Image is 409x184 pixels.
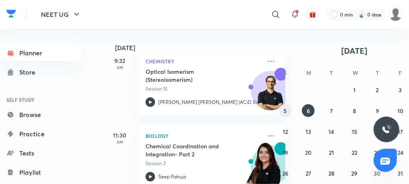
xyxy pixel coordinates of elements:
abbr: October 7, 2025 [330,107,333,115]
button: October 12, 2025 [279,125,292,138]
abbr: October 14, 2025 [329,128,334,135]
button: October 15, 2025 [348,125,361,138]
button: October 24, 2025 [394,146,407,159]
p: [PERSON_NAME] [PERSON_NAME] (ACiD Sir) [158,99,259,106]
abbr: October 20, 2025 [305,149,312,156]
button: October 21, 2025 [325,146,338,159]
button: October 20, 2025 [302,146,315,159]
abbr: October 2, 2025 [376,86,379,94]
abbr: October 6, 2025 [307,107,310,115]
abbr: Monday [306,69,311,77]
p: Chemistry [146,57,261,66]
button: October 22, 2025 [348,146,361,159]
button: October 19, 2025 [279,146,292,159]
h5: Chemical Coordination and Integration- Part 2 [146,142,245,158]
a: Company Logo [6,8,16,22]
p: AM [104,65,136,70]
button: October 28, 2025 [325,167,338,180]
h5: 11:30 [104,131,136,140]
button: October 8, 2025 [348,104,361,117]
p: Biology [146,131,261,141]
abbr: October 15, 2025 [352,128,357,135]
abbr: October 22, 2025 [352,149,357,156]
p: Seep Pahuja [158,173,186,180]
button: October 30, 2025 [371,167,384,180]
button: October 1, 2025 [348,83,361,96]
h4: [DATE] [115,44,294,51]
img: VAISHNAVI DWIVEDI [389,8,403,21]
abbr: October 12, 2025 [283,128,288,135]
img: Company Logo [6,8,16,20]
button: October 14, 2025 [325,125,338,138]
button: October 26, 2025 [279,167,292,180]
button: October 16, 2025 [371,125,384,138]
abbr: October 10, 2025 [397,107,403,115]
img: avatar [309,11,316,18]
abbr: October 1, 2025 [353,86,356,94]
button: October 23, 2025 [371,146,384,159]
button: NEET UG [36,6,86,22]
abbr: October 16, 2025 [375,128,380,135]
button: October 29, 2025 [348,167,361,180]
abbr: Friday [399,69,402,77]
p: AM [104,140,136,144]
button: avatar [306,8,319,21]
abbr: October 9, 2025 [376,107,379,115]
abbr: October 26, 2025 [282,170,288,177]
button: October 7, 2025 [325,104,338,117]
button: October 10, 2025 [394,104,407,117]
abbr: October 21, 2025 [329,149,334,156]
button: October 5, 2025 [279,104,292,117]
button: October 2, 2025 [371,83,384,96]
abbr: October 31, 2025 [398,170,403,177]
abbr: October 24, 2025 [397,149,403,156]
div: Store [19,67,40,77]
abbr: October 13, 2025 [306,128,311,135]
abbr: October 29, 2025 [351,170,357,177]
h5: 9:32 [104,57,136,65]
abbr: Wednesday [352,69,358,77]
abbr: October 27, 2025 [306,170,311,177]
p: Session 15 [146,85,261,93]
button: October 13, 2025 [302,125,315,138]
img: streak [358,10,366,18]
abbr: October 30, 2025 [374,170,381,177]
abbr: Thursday [376,69,379,77]
h5: Optical Isomerism (Stereoisomerism) [146,68,245,84]
img: Avatar [251,75,290,114]
button: October 31, 2025 [394,167,407,180]
button: October 9, 2025 [371,104,384,117]
abbr: Tuesday [330,69,333,77]
p: Session 2 [146,160,261,167]
button: October 6, 2025 [302,104,315,117]
button: October 27, 2025 [302,167,315,180]
abbr: October 23, 2025 [375,149,381,156]
img: ttu [382,125,391,134]
abbr: October 3, 2025 [399,86,402,94]
abbr: October 17, 2025 [398,128,403,135]
abbr: October 5, 2025 [284,107,287,115]
abbr: October 8, 2025 [353,107,356,115]
abbr: October 19, 2025 [283,149,288,156]
button: October 3, 2025 [394,83,407,96]
span: [DATE] [342,45,368,56]
abbr: October 28, 2025 [328,170,334,177]
button: October 17, 2025 [394,125,407,138]
abbr: Sunday [284,69,287,77]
